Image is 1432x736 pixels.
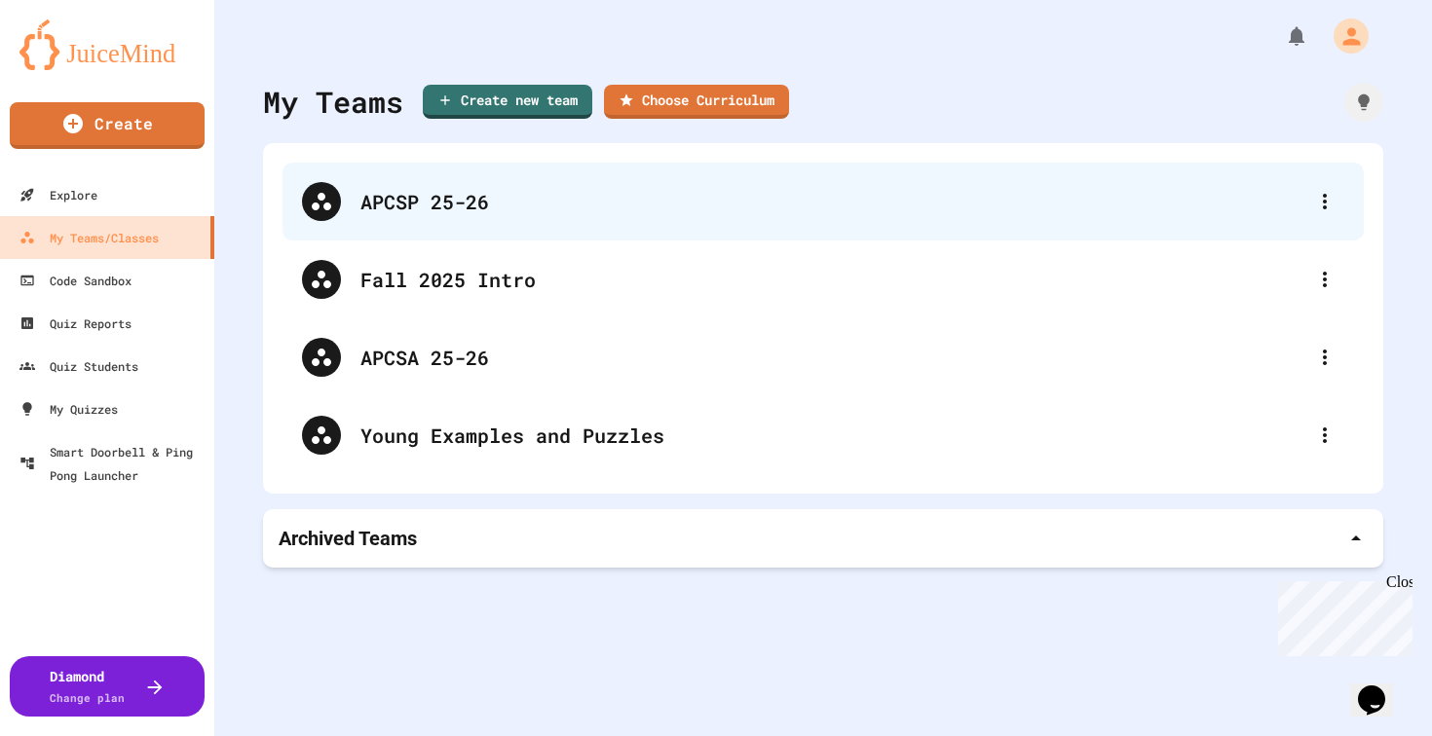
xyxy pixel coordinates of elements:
[19,226,159,249] div: My Teams/Classes
[283,163,1364,240] div: APCSP 25-26
[263,80,403,124] div: My Teams
[50,690,125,705] span: Change plan
[19,19,195,70] img: logo-orange.svg
[19,354,138,378] div: Quiz Students
[8,8,134,124] div: Chat with us now!Close
[604,85,789,119] a: Choose Curriculum
[50,666,125,707] div: Diamond
[360,343,1305,372] div: APCSA 25-26
[19,269,132,292] div: Code Sandbox
[1344,83,1383,122] div: How it works
[10,102,205,149] a: Create
[360,187,1305,216] div: APCSP 25-26
[19,183,97,206] div: Explore
[19,312,132,335] div: Quiz Reports
[19,397,118,421] div: My Quizzes
[19,440,207,487] div: Smart Doorbell & Ping Pong Launcher
[10,656,205,717] button: DiamondChange plan
[360,421,1305,450] div: Young Examples and Puzzles
[1270,573,1413,656] iframe: chat widget
[283,240,1364,318] div: Fall 2025 Intro
[279,525,417,552] p: Archived Teams
[1350,658,1413,717] iframe: chat widget
[1249,19,1313,53] div: My Notifications
[360,265,1305,294] div: Fall 2025 Intro
[283,318,1364,396] div: APCSA 25-26
[423,85,592,119] a: Create new team
[1313,14,1374,58] div: My Account
[283,396,1364,474] div: Young Examples and Puzzles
